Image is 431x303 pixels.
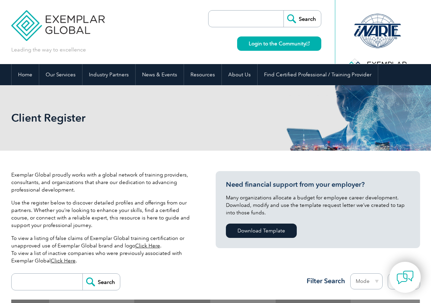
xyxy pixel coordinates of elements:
[184,64,221,85] a: Resources
[258,64,378,85] a: Find Certified Professional / Training Provider
[11,46,86,54] p: Leading the way to excellence
[11,171,195,194] p: Exemplar Global proudly works with a global network of training providers, consultants, and organ...
[11,234,195,264] p: To view a listing of false claims of Exemplar Global training certification or unapproved use of ...
[82,64,135,85] a: Industry Partners
[51,258,76,264] a: Click Here
[222,64,257,85] a: About Us
[306,42,310,45] img: open_square.png
[135,243,160,249] a: Click Here
[39,64,82,85] a: Our Services
[11,112,297,123] h2: Client Register
[283,11,321,27] input: Search
[136,64,184,85] a: News & Events
[11,199,195,229] p: Use the register below to discover detailed profiles and offerings from our partners. Whether you...
[226,224,297,238] a: Download Template
[226,180,410,189] h3: Need financial support from your employer?
[303,277,345,285] h3: Filter Search
[226,194,410,216] p: Many organizations allocate a budget for employee career development. Download, modify and use th...
[397,269,414,286] img: contact-chat.png
[237,36,321,51] a: Login to the Community
[82,274,120,290] input: Search
[12,64,39,85] a: Home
